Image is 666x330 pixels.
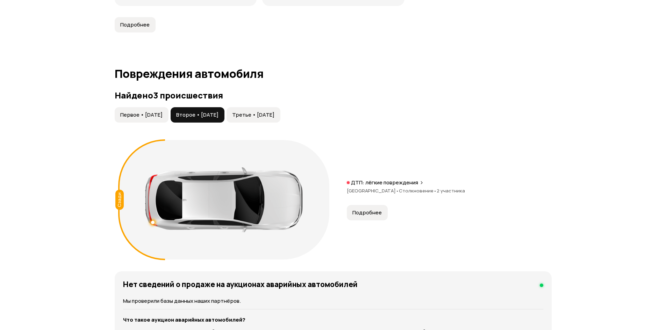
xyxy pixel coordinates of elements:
[434,188,437,194] span: •
[123,280,358,289] h4: Нет сведений о продаже на аукционах аварийных автомобилей
[115,17,156,32] button: Подробнее
[115,90,552,100] h3: Найдено 3 происшествия
[227,107,280,123] button: Третье • [DATE]
[115,67,552,80] h1: Повреждения автомобиля
[399,188,437,194] span: Столкновение
[347,205,388,220] button: Подробнее
[232,111,274,118] span: Третье • [DATE]
[352,209,382,216] span: Подробнее
[123,297,543,305] p: Мы проверили базы данных наших партнёров.
[120,111,163,118] span: Первое • [DATE]
[396,188,399,194] span: •
[437,188,465,194] span: 2 участника
[176,111,219,118] span: Второе • [DATE]
[115,107,169,123] button: Первое • [DATE]
[115,190,124,210] div: Сзади
[123,316,245,323] strong: Что такое аукцион аварийных автомобилей?
[171,107,224,123] button: Второе • [DATE]
[120,21,150,28] span: Подробнее
[347,188,399,194] span: [GEOGRAPHIC_DATA]
[351,179,418,186] p: ДТП: лёгкие повреждения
